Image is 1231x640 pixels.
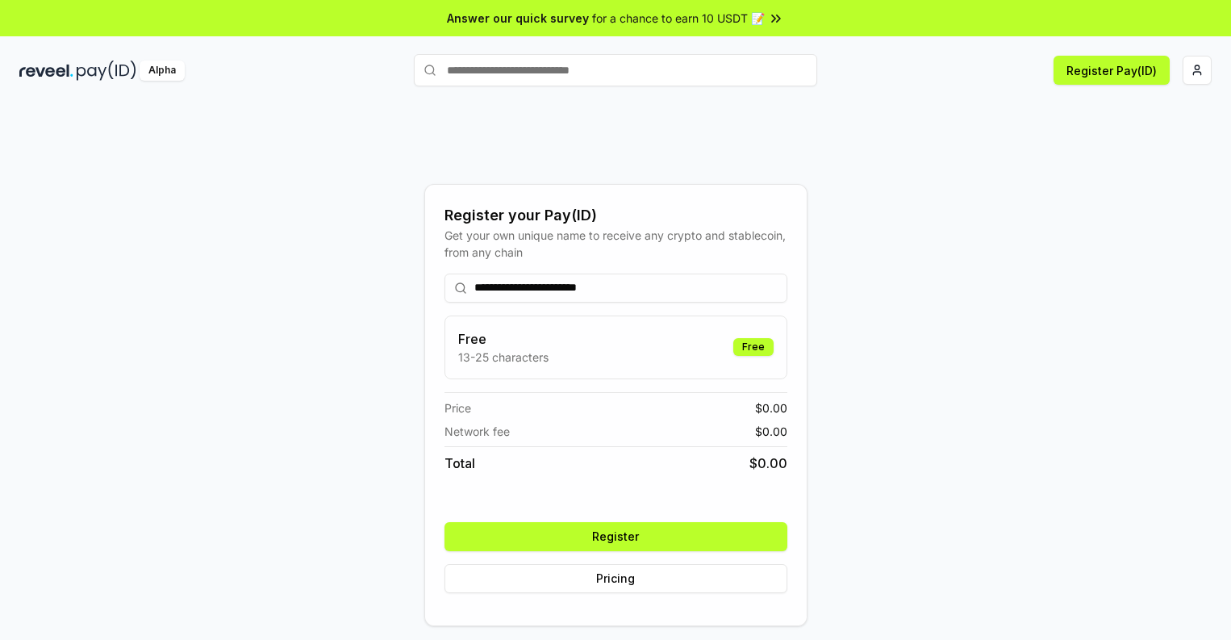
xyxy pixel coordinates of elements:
[458,329,549,349] h3: Free
[444,399,471,416] span: Price
[444,522,787,551] button: Register
[444,454,475,473] span: Total
[140,61,185,81] div: Alpha
[19,61,73,81] img: reveel_dark
[755,399,787,416] span: $ 0.00
[733,338,774,356] div: Free
[755,423,787,440] span: $ 0.00
[77,61,136,81] img: pay_id
[447,10,589,27] span: Answer our quick survey
[592,10,765,27] span: for a chance to earn 10 USDT 📝
[444,423,510,440] span: Network fee
[444,564,787,593] button: Pricing
[1054,56,1170,85] button: Register Pay(ID)
[749,454,787,473] span: $ 0.00
[458,349,549,366] p: 13-25 characters
[444,204,787,227] div: Register your Pay(ID)
[444,227,787,261] div: Get your own unique name to receive any crypto and stablecoin, from any chain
